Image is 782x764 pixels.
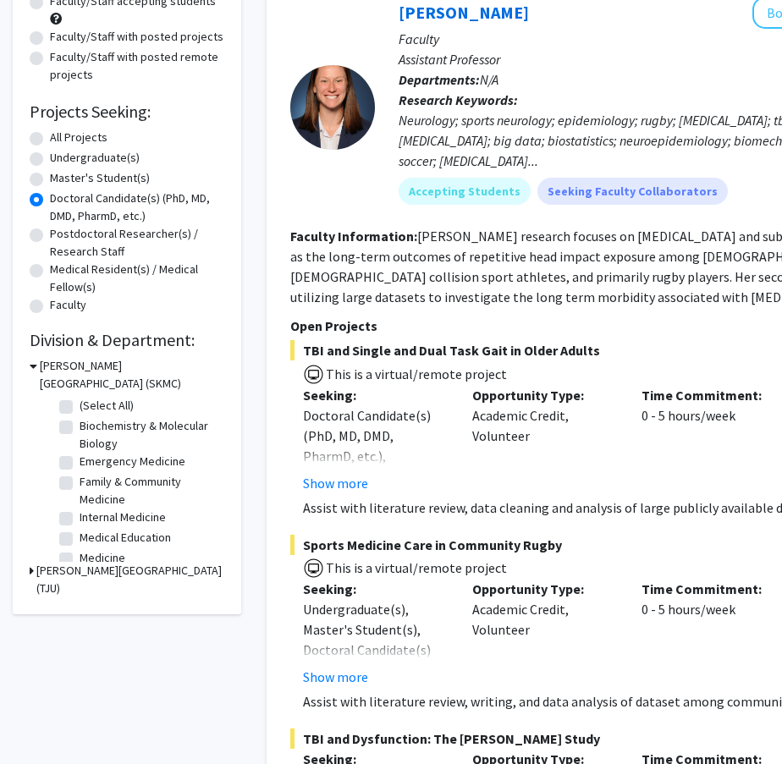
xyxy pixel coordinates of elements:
p: Opportunity Type: [472,579,616,599]
p: Seeking: [303,385,447,405]
label: Postdoctoral Researcher(s) / Research Staff [50,225,224,261]
div: Doctoral Candidate(s) (PhD, MD, DMD, PharmD, etc.), Postdoctoral Researcher(s) / Research Staff, ... [303,405,447,568]
b: Research Keywords: [399,91,518,108]
a: [PERSON_NAME] [399,2,529,23]
div: Academic Credit, Volunteer [460,579,629,687]
span: This is a virtual/remote project [324,366,507,382]
p: Seeking: [303,579,447,599]
span: N/A [480,71,498,88]
h2: Projects Seeking: [30,102,224,122]
label: Medical Resident(s) / Medical Fellow(s) [50,261,224,296]
label: Medicine [80,549,125,567]
h3: [PERSON_NAME][GEOGRAPHIC_DATA] (TJU) [36,562,224,597]
b: Faculty Information: [290,228,417,245]
h3: [PERSON_NAME][GEOGRAPHIC_DATA] (SKMC) [40,357,224,393]
b: Departments: [399,71,480,88]
div: Academic Credit, Volunteer [460,385,629,493]
label: Undergraduate(s) [50,149,140,167]
label: All Projects [50,129,107,146]
button: Show more [303,473,368,493]
button: Show more [303,667,368,687]
label: Faculty/Staff with posted projects [50,28,223,46]
label: Doctoral Candidate(s) (PhD, MD, DMD, PharmD, etc.) [50,190,224,225]
span: This is a virtual/remote project [324,559,507,576]
label: (Select All) [80,397,134,415]
p: Opportunity Type: [472,385,616,405]
mat-chip: Accepting Students [399,178,531,205]
label: Internal Medicine [80,508,166,526]
label: Medical Education [80,529,171,547]
label: Emergency Medicine [80,453,185,470]
label: Family & Community Medicine [80,473,220,508]
label: Master's Student(s) [50,169,150,187]
mat-chip: Seeking Faculty Collaborators [537,178,728,205]
label: Faculty/Staff with posted remote projects [50,48,224,84]
h2: Division & Department: [30,330,224,350]
label: Biochemistry & Molecular Biology [80,417,220,453]
label: Faculty [50,296,86,314]
iframe: Chat [13,688,72,751]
